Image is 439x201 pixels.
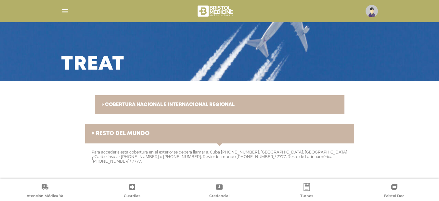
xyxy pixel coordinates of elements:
[350,183,438,199] a: Bristol Doc
[263,183,351,199] a: Turnos
[384,194,404,199] span: Bristol Doc
[197,3,235,19] img: bristol-medicine-blanco.png
[89,183,176,199] a: Guardias
[101,102,338,108] h6: > COBERTURA NACIONAL E INTERNACIONAL REGIONAL
[95,95,344,114] a: > COBERTURA NACIONAL E INTERNACIONAL REGIONAL
[300,194,313,199] span: Turnos
[209,194,229,199] span: Credencial
[27,194,63,199] span: Atención Médica Ya
[85,124,354,143] a: > RESTO DEL MUNDO
[92,150,348,164] p: Para acceder a esta cobertura en el exterior se deberá llamar a: Cuba [PHONE_NUMBER], [GEOGRAPHIC...
[366,5,378,17] img: profile-placeholder.svg
[61,7,69,15] img: Cober_menu-lines-white.svg
[176,183,263,199] a: Credencial
[61,56,124,73] h3: Treat
[1,183,89,199] a: Atención Médica Ya
[124,194,140,199] span: Guardias
[92,130,348,137] h6: > RESTO DEL MUNDO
